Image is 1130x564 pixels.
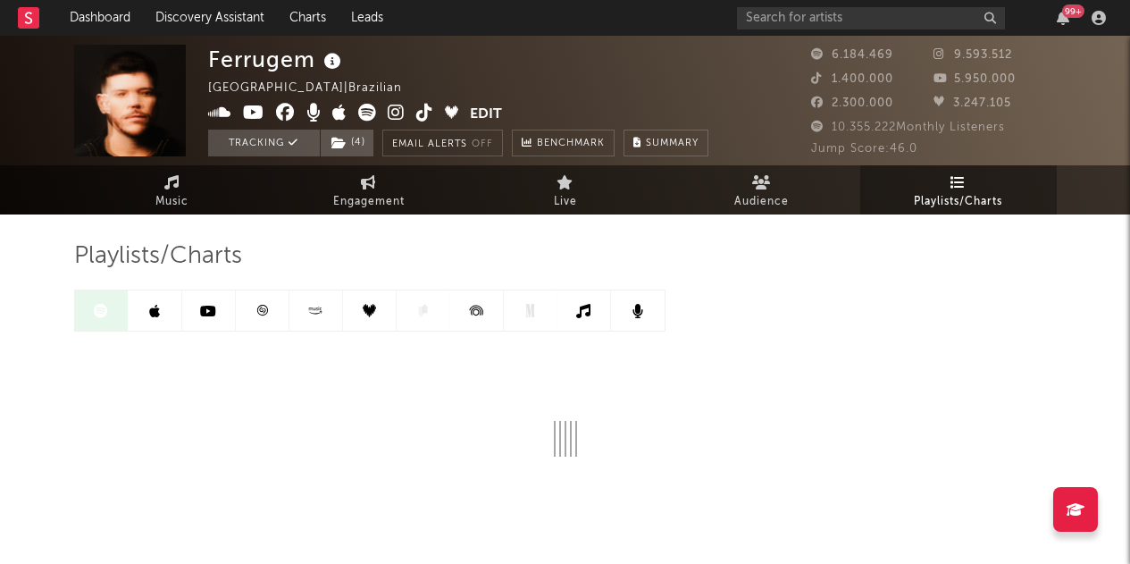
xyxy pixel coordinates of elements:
[1062,4,1084,18] div: 99 +
[74,165,271,215] a: Music
[737,7,1005,29] input: Search for artists
[320,130,374,156] span: ( 4 )
[811,143,917,155] span: Jump Score: 46.0
[382,130,503,156] button: Email AlertsOff
[624,130,708,156] button: Summary
[811,122,1005,133] span: 10.355.222 Monthly Listeners
[811,73,893,85] span: 1.400.000
[467,165,664,215] a: Live
[933,97,1011,109] span: 3.247.105
[321,130,373,156] button: (4)
[811,49,893,61] span: 6.184.469
[664,165,860,215] a: Audience
[537,133,605,155] span: Benchmark
[914,191,1002,213] span: Playlists/Charts
[860,165,1057,215] a: Playlists/Charts
[333,191,405,213] span: Engagement
[512,130,615,156] a: Benchmark
[208,78,423,99] div: [GEOGRAPHIC_DATA] | Brazilian
[734,191,789,213] span: Audience
[811,97,893,109] span: 2.300.000
[646,139,699,148] span: Summary
[472,139,493,149] em: Off
[933,73,1016,85] span: 5.950.000
[74,246,242,267] span: Playlists/Charts
[271,165,467,215] a: Engagement
[155,191,188,213] span: Music
[933,49,1012,61] span: 9.593.512
[470,104,502,126] button: Edit
[208,130,320,156] button: Tracking
[1057,11,1069,25] button: 99+
[208,45,346,74] div: Ferrugem
[554,191,577,213] span: Live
